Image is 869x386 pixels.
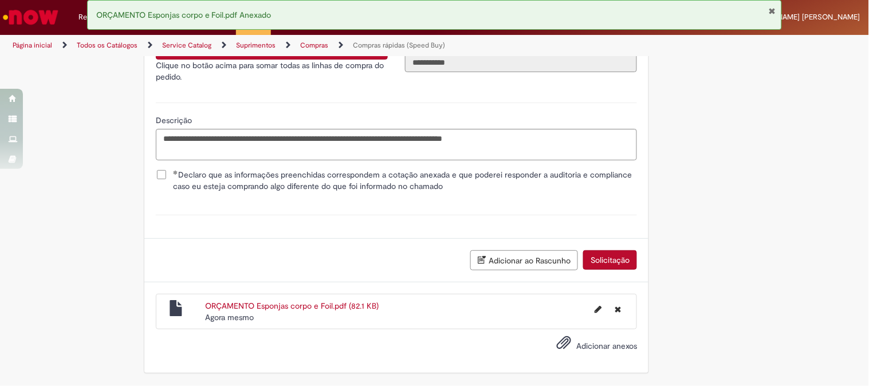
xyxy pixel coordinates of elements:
a: Suprimentos [236,41,276,50]
button: Solicitação [583,250,637,270]
p: Clique no botão acima para somar todas as linhas de compra do pedido. [156,60,388,82]
a: Todos os Catálogos [77,41,137,50]
span: Descrição [156,115,194,125]
a: ORÇAMENTO Esponjas corpo e Foil.pdf (82.1 KB) [205,301,379,311]
a: Compras [300,41,328,50]
a: Compras rápidas (Speed Buy) [353,41,445,50]
button: Adicionar anexos [553,332,574,359]
span: Agora mesmo [205,312,254,322]
textarea: Descrição [156,129,637,160]
a: Service Catalog [162,41,211,50]
ul: Trilhas de página [9,35,571,56]
button: Fechar Notificação [768,6,776,15]
span: Declaro que as informações preenchidas correspondem a cotação anexada e que poderei responder a a... [173,169,637,192]
span: Adicionar anexos [576,341,637,351]
img: ServiceNow [1,6,60,29]
time: 27/08/2025 16:15:24 [205,312,254,322]
span: Requisições [78,11,119,23]
a: Página inicial [13,41,52,50]
button: Adicionar ao Rascunho [470,250,578,270]
span: ORÇAMENTO Esponjas corpo e Foil.pdf Anexado [96,10,272,20]
button: Excluir ORÇAMENTO Esponjas corpo e Foil.pdf [608,300,628,318]
input: Valor Total (REAL) [405,53,637,72]
button: Editar nome de arquivo ORÇAMENTO Esponjas corpo e Foil.pdf [588,300,608,318]
span: Obrigatório Preenchido [173,170,178,175]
